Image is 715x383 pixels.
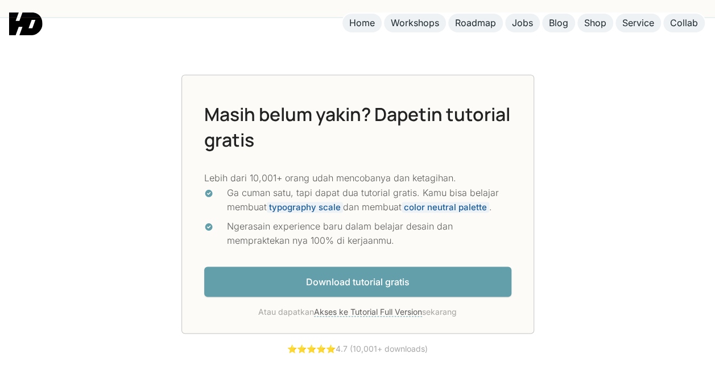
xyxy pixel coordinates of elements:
div: Shop [584,17,606,29]
p: Lebih dari 10,001+ orang udah mencobanya dan ketagihan. [204,171,511,186]
div: Workshops [391,17,439,29]
a: Shop [577,14,613,32]
div: Roadmap [455,17,496,29]
a: Roadmap [448,14,503,32]
a: Blog [542,14,575,32]
div: Ga cuman satu, tapi dapat dua tutorial gratis. Kamu bisa belajar membuat dan membuat . [227,186,511,215]
a: ⭐️⭐️⭐️⭐️⭐️ [287,343,336,353]
a: Jobs [505,14,540,32]
div: Ngerasain experience baru dalam belajar desain dan mempraktekan nya 100% di kerjaanmu. [227,219,511,248]
div: Jobs [512,17,533,29]
a: Collab [663,14,705,32]
a: Service [615,14,661,32]
a: Download tutorial gratis [204,267,511,297]
a: Home [342,14,382,32]
a: Workshops [384,14,446,32]
span: typography scale [267,202,343,213]
div: 4.7 (10,001+ downloads) [287,343,428,355]
div: Atau dapatkan sekarang [204,306,511,318]
div: Blog [549,17,568,29]
div: Service [622,17,654,29]
span: color neutral palette [402,202,489,213]
div: Home [349,17,375,29]
div: Collab [670,17,698,29]
h2: Masih belum yakin? Dapetin tutorial gratis [204,102,511,153]
a: Akses ke Tutorial Full Version [314,306,422,317]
